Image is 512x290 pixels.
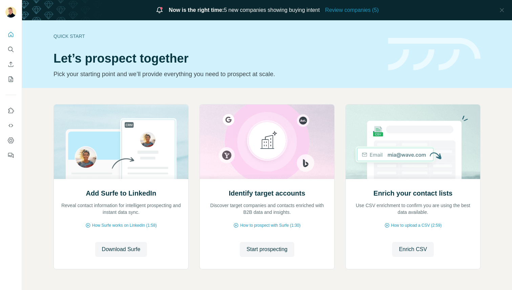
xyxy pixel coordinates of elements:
[54,69,380,79] p: Pick your starting point and we’ll provide everything you need to prospect at scale.
[199,105,335,179] img: Identify target accounts
[54,33,380,40] div: Quick start
[353,202,473,216] p: Use CSV enrichment to confirm you are using the best data available.
[374,188,452,198] h2: Enrich your contact lists
[240,222,300,228] span: How to prospect with Surfe (1:30)
[61,202,182,216] p: Reveal contact information for intelligent prospecting and instant data sync.
[5,43,16,55] button: Search
[388,38,481,71] img: banner
[5,58,16,70] button: Enrich CSV
[247,245,287,253] span: Start prospecting
[5,73,16,85] button: My lists
[392,242,434,257] button: Enrich CSV
[54,105,189,179] img: Add Surfe to LinkedIn
[399,245,427,253] span: Enrich CSV
[95,242,147,257] button: Download Surfe
[5,119,16,132] button: Use Surfe API
[5,134,16,147] button: Dashboard
[5,105,16,117] button: Use Surfe on LinkedIn
[169,6,320,14] span: 5 new companies showing buying intent
[5,149,16,161] button: Feedback
[345,105,481,179] img: Enrich your contact lists
[54,52,380,65] h1: Let’s prospect together
[5,7,16,18] img: Avatar
[169,7,224,13] span: Now is the right time:
[229,188,305,198] h2: Identify target accounts
[325,6,379,14] button: Review companies (5)
[5,28,16,41] button: Quick start
[102,245,141,253] span: Download Surfe
[240,242,294,257] button: Start prospecting
[92,222,157,228] span: How Surfe works on LinkedIn (1:58)
[207,202,327,216] p: Discover target companies and contacts enriched with B2B data and insights.
[86,188,156,198] h2: Add Surfe to LinkedIn
[391,222,442,228] span: How to upload a CSV (2:59)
